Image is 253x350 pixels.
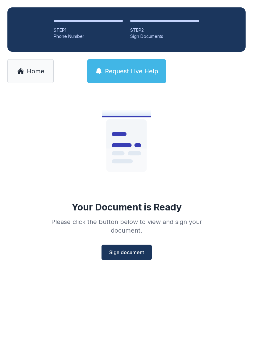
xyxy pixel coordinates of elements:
div: Sign Documents [130,33,199,39]
div: STEP 1 [54,27,123,33]
span: Home [27,67,44,75]
span: Request Live Help [105,67,158,75]
div: Phone Number [54,33,123,39]
span: Sign document [109,249,144,256]
div: Please click the button below to view and sign your document. [38,218,215,235]
div: STEP 2 [130,27,199,33]
div: Your Document is Ready [72,201,182,213]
